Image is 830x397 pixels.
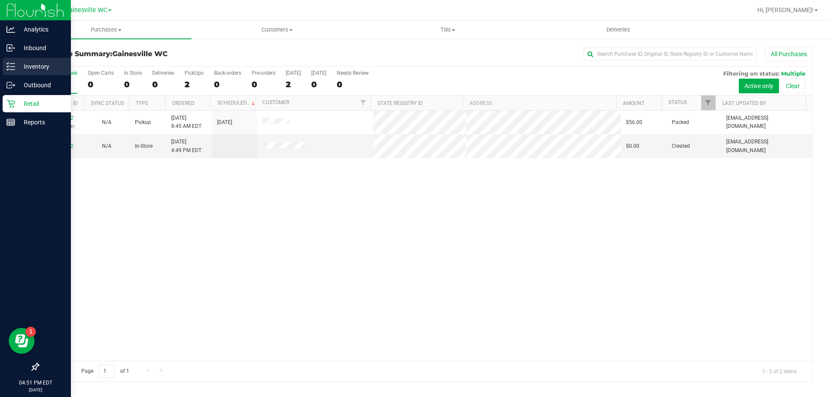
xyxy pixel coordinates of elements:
[152,79,174,89] div: 0
[15,117,67,127] p: Reports
[377,100,423,106] a: State Registry ID
[6,44,15,52] inline-svg: Inbound
[171,114,201,130] span: [DATE] 8:45 AM EDT
[4,379,67,387] p: 04:51 PM EDT
[185,70,204,76] div: PickUps
[722,100,766,106] a: Last Updated By
[780,79,805,93] button: Clear
[765,47,813,61] button: All Purchases
[88,79,114,89] div: 0
[217,118,232,127] span: [DATE]
[15,43,67,53] p: Inbound
[672,142,690,150] span: Created
[91,100,124,106] a: Sync Status
[135,142,153,150] span: In-Store
[755,365,804,378] span: 1 - 2 of 2 items
[4,387,67,393] p: [DATE]
[21,26,192,34] span: Purchases
[286,70,301,76] div: [DATE]
[584,48,757,60] input: Search Purchase ID, Original ID, State Registry ID or Customer Name...
[723,70,779,77] span: Filtering on status:
[337,70,369,76] div: Needs Review
[6,25,15,34] inline-svg: Analytics
[6,62,15,71] inline-svg: Inventory
[15,24,67,35] p: Analytics
[757,6,814,13] span: Hi, [PERSON_NAME]!
[726,138,807,154] span: [EMAIL_ADDRESS][DOMAIN_NAME]
[739,79,779,93] button: Active only
[15,61,67,72] p: Inventory
[6,81,15,89] inline-svg: Outbound
[337,79,369,89] div: 0
[356,95,370,110] a: Filter
[102,142,112,150] button: N/A
[595,26,642,34] span: Deliveries
[74,365,136,378] span: Page of 1
[311,70,326,76] div: [DATE]
[192,21,362,39] a: Customers
[672,118,689,127] span: Packed
[217,100,257,106] a: Scheduled
[102,119,112,125] span: Not Applicable
[171,138,201,154] span: [DATE] 4:49 PM EDT
[15,98,67,109] p: Retail
[38,50,296,58] h3: Purchase Summary:
[626,118,642,127] span: $56.00
[252,79,275,89] div: 0
[124,70,142,76] div: In Store
[65,6,107,14] span: Gainesville WC
[136,100,148,106] a: Type
[112,50,168,58] span: Gainesville WC
[701,95,715,110] a: Filter
[102,143,112,149] span: Not Applicable
[21,21,192,39] a: Purchases
[363,26,533,34] span: Tills
[99,365,115,378] input: 1
[15,80,67,90] p: Outbound
[214,79,241,89] div: 0
[623,100,645,106] a: Amount
[26,327,36,337] iframe: Resource center unread badge
[9,328,35,354] iframe: Resource center
[252,70,275,76] div: Pre-orders
[362,21,533,39] a: Tills
[152,70,174,76] div: Deliveries
[192,26,362,34] span: Customers
[102,118,112,127] button: N/A
[49,143,73,149] a: 11830712
[311,79,326,89] div: 0
[135,118,151,127] span: Pickup
[88,70,114,76] div: Open Carts
[262,99,289,105] a: Customer
[626,142,639,150] span: $0.00
[124,79,142,89] div: 0
[214,70,241,76] div: Back-orders
[781,70,805,77] span: Multiple
[185,79,204,89] div: 2
[286,79,301,89] div: 2
[172,100,195,106] a: Ordered
[668,99,687,105] a: Status
[463,95,616,111] th: Address
[49,115,73,121] a: 11826182
[726,114,807,130] span: [EMAIL_ADDRESS][DOMAIN_NAME]
[533,21,704,39] a: Deliveries
[6,118,15,127] inline-svg: Reports
[6,99,15,108] inline-svg: Retail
